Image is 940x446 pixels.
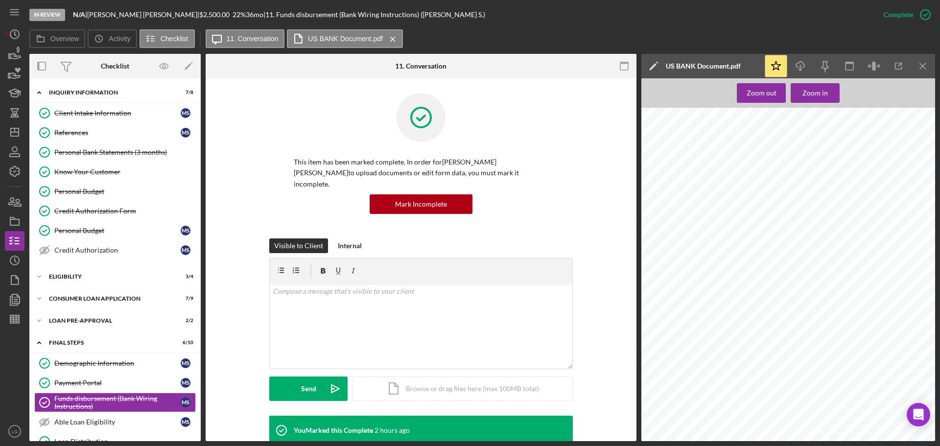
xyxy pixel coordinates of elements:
[287,29,403,48] button: US BANK Document.pdf
[34,142,196,162] a: Personal Bank Statements (3 months)
[660,321,665,329] span: •
[54,246,181,254] div: Credit Authorization
[176,296,193,302] div: 7 / 9
[109,35,130,43] label: Activity
[176,318,193,324] div: 2 / 2
[233,11,246,19] div: 22 %
[660,305,823,313] span: Work with your employer or payroll provider:
[181,398,190,407] div: M S
[29,9,65,21] div: In Review
[54,359,181,367] div: Demographic Information
[269,376,348,401] button: Send
[274,238,323,253] div: Visible to Client
[181,226,190,235] div: M S
[181,245,190,255] div: M S
[181,128,190,138] div: M S
[34,162,196,182] a: Know Your Customer
[907,403,930,426] div: Open Intercom Messenger
[660,258,711,266] span: Do it yourself:
[54,129,181,137] div: References
[49,296,169,302] div: Consumer Loan Application
[49,340,169,346] div: FINAL STEPS
[395,62,446,70] div: 11. Conversation
[34,201,196,221] a: Credit Authorization Form
[666,284,785,292] span: employee log in credentials ready.
[176,274,193,280] div: 3 / 4
[34,182,196,201] a: Personal Budget
[660,238,832,246] span: Set up or switch your direct deposit to U.S. Bank
[34,221,196,240] a: Personal BudgetMS
[34,393,196,412] a: Funds disbursement (Bank Wiring Instructions)MS
[668,420,683,426] span: Name
[88,29,137,48] button: Activity
[269,238,328,253] button: Visible to Client
[49,318,169,324] div: Loan Pre-Approval
[308,35,383,43] label: US BANK Document.pdf
[181,417,190,427] div: M S
[294,157,548,189] p: This item has been marked complete. In order for [PERSON_NAME] [PERSON_NAME] to upload documents ...
[333,238,367,253] button: Internal
[660,337,665,346] span: •
[176,340,193,346] div: 6 / 10
[666,62,741,70] div: US BANK Document.pdf
[791,83,840,103] button: Zoom in
[246,11,263,19] div: 36 mo
[395,194,447,214] div: Mark Incomplete
[54,438,195,446] div: Loan Distribution
[764,420,811,426] span: [PERSON_NAME]
[12,429,18,434] text: LG
[747,83,776,103] div: Zoom out
[49,274,169,280] div: Eligibility
[227,35,279,43] label: 11. Conversation
[101,62,129,70] div: Checklist
[181,378,190,388] div: M S
[660,393,716,400] span: Account details
[161,35,188,43] label: Checklist
[660,146,895,158] span: Direct deposit authorization form – U.S. Bank
[176,90,193,95] div: 7 / 8
[660,274,665,282] span: •
[668,435,697,441] span: Bank name
[874,5,935,24] button: Complete
[34,373,196,393] a: Payment PortalMS
[181,358,190,368] div: M S
[34,353,196,373] a: Demographic InformationMS
[34,123,196,142] a: ReferencesMS
[87,11,199,19] div: [PERSON_NAME] [PERSON_NAME] |
[370,194,472,214] button: Mark Incomplete
[50,35,79,43] label: Overview
[29,29,85,48] button: Overview
[54,148,195,156] div: Personal Bank Statements (3 months)
[375,426,410,434] time: 2025-08-13 15:28
[54,168,195,176] div: Know Your Customer
[263,11,485,19] div: | 11. Funds disbursement (Bank Wiring Instructions) ([PERSON_NAME] S.)
[5,422,24,441] button: LG
[54,379,181,387] div: Payment Portal
[49,90,169,95] div: Inquiry Information
[73,10,85,19] b: N/A
[34,412,196,432] a: Able Loan EligibilityMS
[301,376,316,401] div: Send
[181,108,190,118] div: M S
[338,238,362,253] div: Internal
[54,418,181,426] div: Able Loan Eligibility
[294,426,373,434] div: You Marked this Complete
[199,11,233,19] div: $2,500.00
[764,435,788,441] span: U.S. Bank
[737,83,786,103] button: Zoom out
[73,11,87,19] div: |
[884,5,913,24] div: Complete
[34,240,196,260] a: Credit AuthorizationMS
[34,103,196,123] a: Client Intake InformationMS
[802,83,828,103] div: Zoom in
[54,207,195,215] div: Credit Authorization Form
[54,109,181,117] div: Client Intake Information
[54,188,195,195] div: Personal Budget
[140,29,195,48] button: Checklist
[54,395,181,410] div: Funds disbursement (Bank Wiring Instructions)
[660,195,934,203] span: numbers below. If the information provided is not sufficient, please contact me.
[54,227,181,235] div: Personal Budget
[206,29,285,48] button: 11. Conversation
